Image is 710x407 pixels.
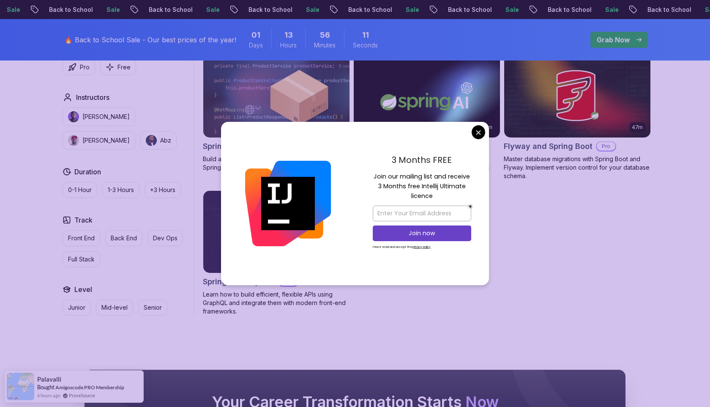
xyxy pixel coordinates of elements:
a: Spring Boot Product API card2.09hSpring Boot Product APIProBuild a fully functional Product API f... [203,55,350,172]
p: Back to School [87,5,145,14]
p: Pro [597,142,615,151]
span: 6 hours ago [37,392,60,399]
p: Mid-level [101,303,128,312]
p: Back to School [586,5,644,14]
p: Full Stack [68,255,95,264]
img: instructor img [68,111,79,122]
h2: Level [74,284,92,294]
a: Flyway and Spring Boot card47mFlyway and Spring BootProMaster database migrations with Spring Boo... [504,55,651,180]
img: Spring AI card [354,55,500,137]
p: Master database migrations with Spring Boot and Flyway. Implement version control for your databa... [504,155,651,180]
a: Spring AI card54mSpring AIProWelcome to the Spring AI course! Learn to build intelligent applicat... [353,55,500,180]
p: [PERSON_NAME] [82,113,130,121]
button: +3 Hours [145,182,181,198]
p: 🔥 Back to School Sale - Our best prices of the year! [64,35,236,45]
p: 47m [632,124,643,131]
p: Back to School [187,5,245,14]
p: Back to School [486,5,544,14]
p: Back End [111,234,137,242]
p: Sale [344,5,371,14]
img: instructor img [68,135,79,146]
button: Senior [138,300,167,316]
span: 1 Days [251,29,260,41]
p: Build a fully functional Product API from scratch with Spring Boot. [203,155,350,172]
p: 1-3 Hours [108,186,134,194]
button: Back End [105,230,142,246]
h2: Track [74,215,93,225]
h2: Flyway and Spring Boot [504,140,593,152]
p: Pro [80,63,90,71]
img: provesource social proof notification image [7,373,34,400]
button: Full Stack [63,251,100,267]
p: Sale [145,5,172,14]
span: Hours [280,41,297,49]
p: Grab Now [597,35,630,45]
p: Sale [245,5,272,14]
button: Front End [63,230,100,246]
span: Minutes [314,41,336,49]
p: Learn how to build efficient, flexible APIs using GraphQL and integrate them with modern front-en... [203,290,350,316]
img: Spring for GraphQL card [203,191,350,273]
p: Sale [644,5,671,14]
a: ProveSource [69,392,95,399]
span: 56 Minutes [320,29,330,41]
h2: Spring Boot Product API [203,140,292,152]
p: Back to School [387,5,444,14]
h2: Instructors [76,92,109,102]
button: 0-1 Hour [63,182,97,198]
p: Sale [544,5,571,14]
span: Bought [37,384,55,390]
button: instructor imgAbz [140,131,177,150]
button: Pro [63,59,95,75]
button: Mid-level [96,300,133,316]
p: Free [117,63,131,71]
p: 0-1 Hour [68,186,92,194]
h2: Duration [74,167,101,177]
p: +3 Hours [150,186,175,194]
img: instructor img [146,135,157,146]
button: instructor img[PERSON_NAME] [63,107,135,126]
img: Flyway and Spring Boot card [504,55,650,137]
p: Front End [68,234,95,242]
span: 13 Hours [284,29,293,41]
img: Spring Boot Product API card [203,55,350,137]
p: Junior [68,303,85,312]
button: 1-3 Hours [102,182,139,198]
p: Abz [160,136,171,145]
a: Spring for GraphQL card1.17hSpring for GraphQLProLearn how to build efficient, flexible APIs usin... [203,190,350,316]
p: Sale [45,5,72,14]
span: Palavalli [37,376,61,383]
p: [PERSON_NAME] [82,136,130,145]
span: 11 Seconds [362,29,369,41]
span: Days [249,41,263,49]
p: Sale [444,5,471,14]
button: Junior [63,300,91,316]
button: Free [100,59,136,75]
button: Dev Ops [147,230,183,246]
a: Amigoscode PRO Membership [55,384,124,390]
span: Seconds [353,41,378,49]
button: instructor img[PERSON_NAME] [63,131,135,150]
p: Back to School [287,5,344,14]
h2: Spring for GraphQL [203,276,275,288]
p: Dev Ops [153,234,177,242]
p: Senior [144,303,162,312]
